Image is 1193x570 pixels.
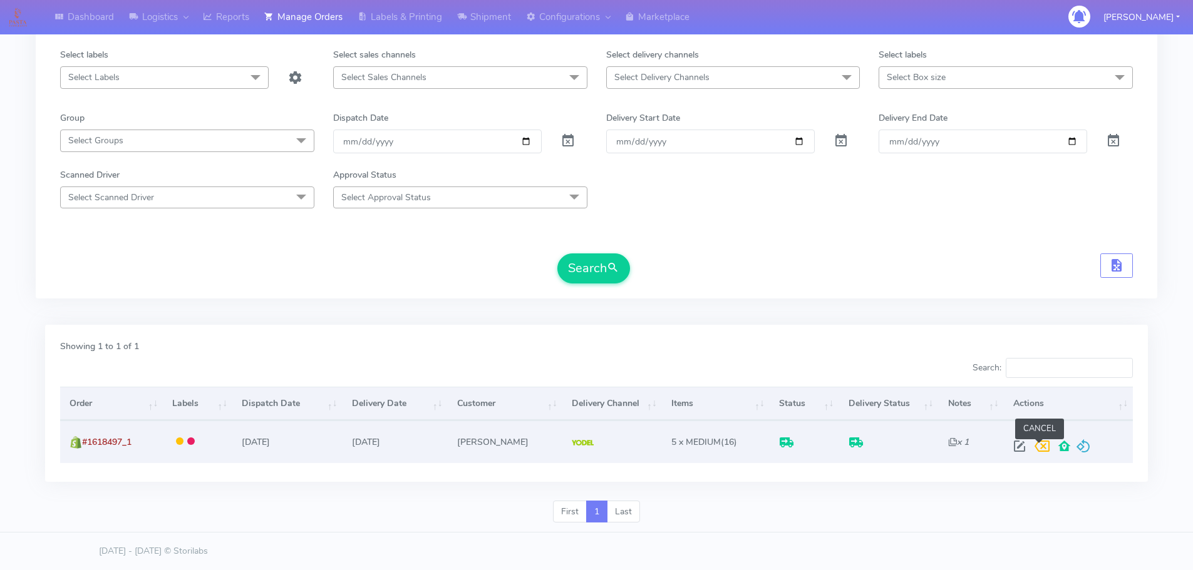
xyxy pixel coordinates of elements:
button: Search [557,253,630,283]
label: Dispatch Date [333,111,388,125]
th: Delivery Status: activate to sort column ascending [839,387,938,420]
span: Select Scanned Driver [68,191,154,203]
label: Group [60,111,85,125]
label: Delivery End Date [879,111,948,125]
td: [PERSON_NAME] [447,420,562,462]
th: Dispatch Date: activate to sort column ascending [232,387,342,420]
th: Actions: activate to sort column ascending [1004,387,1133,420]
span: Select Delivery Channels [614,71,710,83]
label: Select labels [879,48,927,61]
span: #1618497_1 [82,436,132,448]
th: Items: activate to sort column ascending [662,387,770,420]
label: Approval Status [333,168,396,181]
img: Yodel [572,440,594,446]
th: Delivery Channel: activate to sort column ascending [562,387,662,420]
span: Select Sales Channels [341,71,426,83]
label: Delivery Start Date [606,111,680,125]
span: Select Labels [68,71,120,83]
span: Select Box size [887,71,946,83]
label: Select labels [60,48,108,61]
img: shopify.png [70,436,82,449]
span: Select Approval Status [341,191,431,203]
label: Search: [973,358,1133,378]
input: Search: [1006,358,1133,378]
td: [DATE] [343,420,448,462]
label: Select sales channels [333,48,416,61]
span: (16) [671,436,737,448]
td: [DATE] [232,420,342,462]
th: Status: activate to sort column ascending [770,387,839,420]
i: x 1 [948,436,969,448]
span: 5 x MEDIUM [671,436,721,448]
span: Select Groups [68,135,123,146]
th: Notes: activate to sort column ascending [938,387,1003,420]
label: Showing 1 to 1 of 1 [60,340,139,353]
th: Delivery Date: activate to sort column ascending [343,387,448,420]
label: Scanned Driver [60,168,120,181]
button: [PERSON_NAME] [1094,4,1189,30]
a: 1 [586,501,607,523]
th: Customer: activate to sort column ascending [447,387,562,420]
th: Order: activate to sort column ascending [60,387,163,420]
label: Select delivery channels [606,48,699,61]
th: Labels: activate to sort column ascending [163,387,232,420]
